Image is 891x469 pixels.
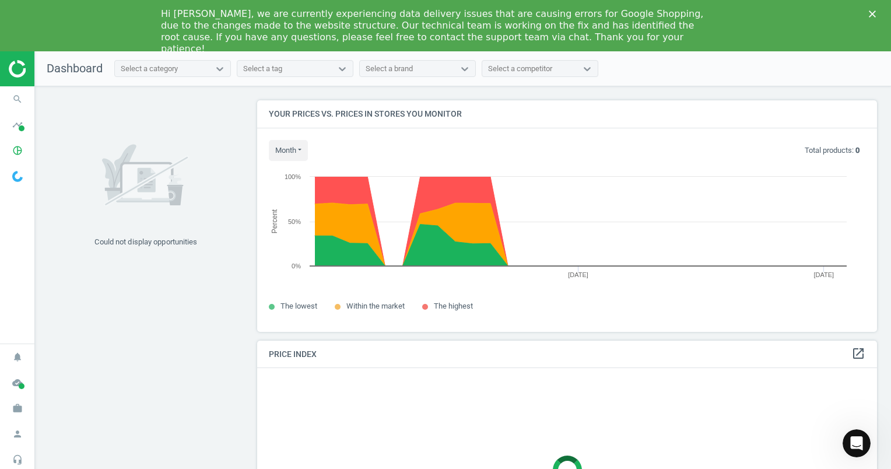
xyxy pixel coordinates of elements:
[280,302,317,310] span: The lowest
[121,64,178,74] div: Select a category
[434,302,473,310] span: The highest
[257,100,877,128] h4: Your prices vs. prices in stores you monitor
[102,129,190,222] img: 7171a7ce662e02b596aeec34d53f281b.svg
[6,372,29,394] i: cloud_done
[9,60,92,78] img: ajHJNr6hYgQAAAAASUVORK5CYII=
[285,173,301,180] text: 100%
[271,209,279,233] tspan: Percent
[47,61,103,75] span: Dashboard
[568,271,588,278] tspan: [DATE]
[243,64,282,74] div: Select a tag
[288,218,301,225] text: 50%
[488,64,552,74] div: Select a competitor
[346,302,405,310] span: Within the market
[6,139,29,162] i: pie_chart_outlined
[6,423,29,445] i: person
[6,114,29,136] i: timeline
[805,145,860,156] p: Total products:
[94,237,197,247] div: Could not display opportunities
[257,341,877,368] h4: Price Index
[292,262,301,269] text: 0%
[855,146,860,155] b: 0
[366,64,413,74] div: Select a brand
[161,8,711,55] div: Hi [PERSON_NAME], we are currently experiencing data delivery issues that are causing errors for ...
[6,397,29,419] i: work
[851,346,865,360] i: open_in_new
[843,429,871,457] iframe: Intercom live chat
[6,88,29,110] i: search
[269,140,308,161] button: month
[851,346,865,362] a: open_in_new
[869,10,881,17] div: Close
[12,171,23,182] img: wGWNvw8QSZomAAAAABJRU5ErkJggg==
[6,346,29,368] i: notifications
[814,271,834,278] tspan: [DATE]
